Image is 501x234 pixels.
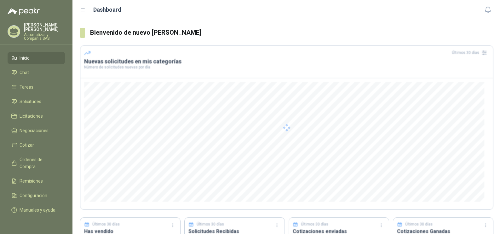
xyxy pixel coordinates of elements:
span: Cotizar [20,142,34,149]
span: Remisiones [20,178,43,184]
a: Cotizar [8,139,65,151]
span: Tareas [20,84,33,91]
span: Licitaciones [20,113,43,120]
span: Manuales y ayuda [20,207,55,214]
h3: Bienvenido de nuevo [PERSON_NAME] [90,28,493,38]
span: Órdenes de Compra [20,156,59,170]
a: Tareas [8,81,65,93]
a: Negociaciones [8,125,65,137]
a: Solicitudes [8,96,65,108]
a: Configuración [8,190,65,202]
a: Chat [8,67,65,79]
p: Automatizar y Compañia SAS [24,33,65,40]
a: Órdenes de Compra [8,154,65,173]
span: Configuración [20,192,47,199]
p: [PERSON_NAME] [PERSON_NAME] [24,23,65,32]
a: Manuales y ayuda [8,204,65,216]
span: Chat [20,69,29,76]
a: Inicio [8,52,65,64]
span: Solicitudes [20,98,41,105]
span: Inicio [20,55,30,61]
img: Logo peakr [8,8,40,15]
a: Licitaciones [8,110,65,122]
h1: Dashboard [93,5,121,14]
a: Remisiones [8,175,65,187]
span: Negociaciones [20,127,49,134]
